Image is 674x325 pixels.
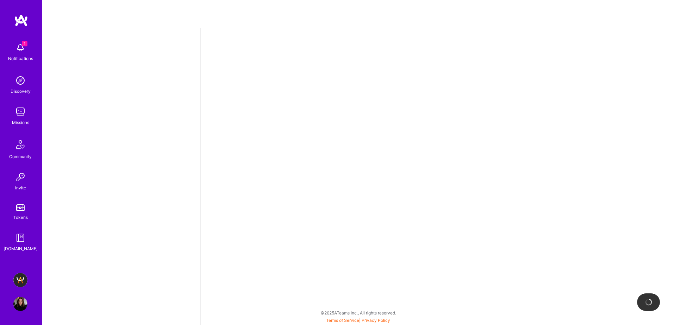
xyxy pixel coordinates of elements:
[14,14,28,27] img: logo
[13,73,27,87] img: discovery
[8,55,33,62] div: Notifications
[42,304,674,321] div: © 2025 ATeams Inc., All rights reserved.
[22,41,27,46] span: 1
[12,136,29,153] img: Community
[16,204,25,211] img: tokens
[9,153,32,160] div: Community
[11,87,31,95] div: Discovery
[326,318,390,323] span: |
[12,297,29,311] a: User Avatar
[13,214,28,221] div: Tokens
[13,170,27,184] img: Invite
[4,245,38,252] div: [DOMAIN_NAME]
[12,119,29,126] div: Missions
[326,318,359,323] a: Terms of Service
[13,105,27,119] img: teamwork
[12,273,29,287] a: A.Team - Grow A.Team's Community & Demand
[15,184,26,191] div: Invite
[13,41,27,55] img: bell
[645,299,652,306] img: loading
[13,297,27,311] img: User Avatar
[13,231,27,245] img: guide book
[13,273,27,287] img: A.Team - Grow A.Team's Community & Demand
[362,318,390,323] a: Privacy Policy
